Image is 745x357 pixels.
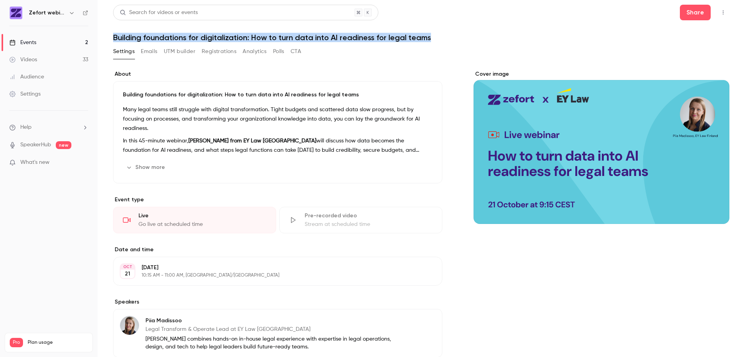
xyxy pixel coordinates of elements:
[121,264,135,270] div: OCT
[138,212,266,220] div: Live
[474,70,729,78] label: Cover image
[123,161,170,174] button: Show more
[188,138,249,144] strong: [PERSON_NAME] from EY
[474,70,729,224] section: Cover image
[305,212,433,220] div: Pre-recorded video
[145,325,392,333] p: Legal Transform & Operate Lead at EY Law [GEOGRAPHIC_DATA]
[120,9,198,17] div: Search for videos or events
[120,316,139,335] img: Piia Madissoo
[164,45,195,58] button: UTM builder
[142,264,401,272] p: [DATE]
[243,45,267,58] button: Analytics
[138,220,266,228] div: Go live at scheduled time
[20,141,51,149] a: SpeakerHub
[20,158,50,167] span: What's new
[123,91,433,99] p: Building foundations for digitalization: How to turn data into AI readiness for legal teams
[113,45,135,58] button: Settings
[28,339,88,346] span: Plan usage
[9,73,44,81] div: Audience
[9,123,88,131] li: help-dropdown-opener
[56,141,71,149] span: new
[10,338,23,347] span: Pro
[123,136,433,155] p: In this 45-minute webinar, will discuss how data becomes the foundation for AI readiness, and wha...
[202,45,236,58] button: Registrations
[9,56,37,64] div: Videos
[123,105,433,133] p: Many legal teams still struggle with digital transformation. Tight budgets and scattered data slo...
[79,159,88,166] iframe: Noticeable Trigger
[141,45,157,58] button: Emails
[113,207,276,233] div: LiveGo live at scheduled time
[10,7,22,19] img: Zefort webinars
[125,270,130,278] p: 21
[29,9,66,17] h6: Zefort webinars
[251,138,261,144] strong: Law
[113,196,442,204] p: Event type
[20,123,32,131] span: Help
[305,220,433,228] div: Stream at scheduled time
[291,45,301,58] button: CTA
[9,39,36,46] div: Events
[273,45,284,58] button: Polls
[113,33,729,42] h1: Building foundations for digitalization: How to turn data into AI readiness for legal teams
[279,207,442,233] div: Pre-recorded videoStream at scheduled time
[680,5,711,20] button: Share
[113,246,442,254] label: Date and time
[113,70,442,78] label: About
[263,138,316,144] strong: [GEOGRAPHIC_DATA]
[113,298,442,306] label: Speakers
[142,272,401,279] p: 10:15 AM - 11:00 AM, [GEOGRAPHIC_DATA]/[GEOGRAPHIC_DATA]
[145,335,392,351] p: [PERSON_NAME] combines hands-on in-house legal experience with expertise in legal operations, des...
[145,317,392,325] p: Piia Madissoo
[9,90,41,98] div: Settings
